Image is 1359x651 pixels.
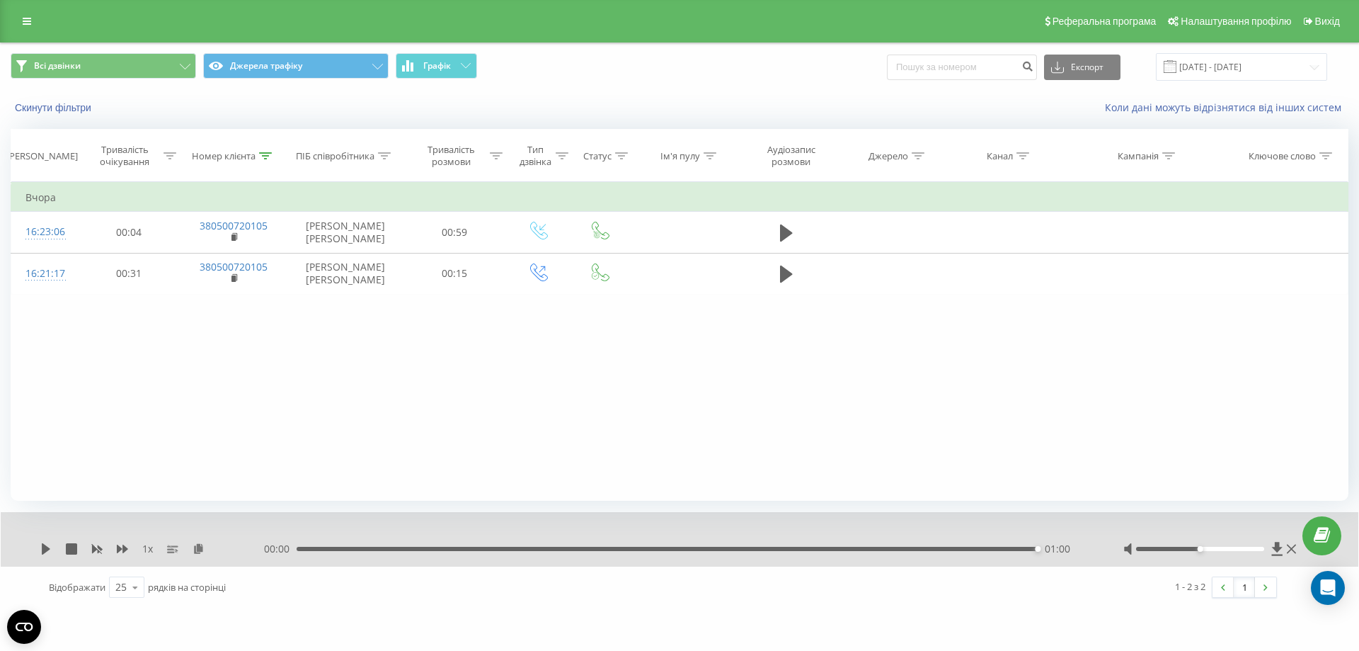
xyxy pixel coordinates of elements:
[25,218,63,246] div: 16:23:06
[11,183,1348,212] td: Вчора
[200,260,268,273] a: 380500720105
[887,55,1037,80] input: Пошук за номером
[192,150,256,162] div: Номер клієнта
[11,53,196,79] button: Всі дзвінки
[6,150,78,162] div: [PERSON_NAME]
[987,150,1013,162] div: Канал
[1175,579,1205,594] div: 1 - 2 з 2
[1053,16,1157,27] span: Реферальна програма
[583,150,612,162] div: Статус
[203,53,389,79] button: Джерела трафіку
[1249,150,1316,162] div: Ключове слово
[115,580,127,594] div: 25
[403,253,506,294] td: 00:15
[415,144,486,168] div: Тривалість розмови
[1044,55,1120,80] button: Експорт
[1181,16,1291,27] span: Налаштування профілю
[660,150,700,162] div: Ім'я пулу
[34,60,81,72] span: Всі дзвінки
[25,260,63,288] div: 16:21:17
[1105,101,1348,114] a: Коли дані можуть відрізнятися вiд інших систем
[1311,571,1345,605] div: Open Intercom Messenger
[287,212,403,253] td: [PERSON_NAME] [PERSON_NAME]
[1197,546,1203,552] div: Accessibility label
[11,101,98,114] button: Скинути фільтри
[1234,577,1255,597] a: 1
[148,581,226,594] span: рядків на сторінці
[264,542,297,556] span: 00:00
[868,150,908,162] div: Джерело
[287,253,403,294] td: [PERSON_NAME] [PERSON_NAME]
[750,144,832,168] div: Аудіозапис розмови
[7,610,41,644] button: Open CMP widget
[1045,542,1070,556] span: 01:00
[77,253,180,294] td: 00:31
[200,219,268,232] a: 380500720105
[403,212,506,253] td: 00:59
[1315,16,1340,27] span: Вихід
[49,581,105,594] span: Відображати
[90,144,161,168] div: Тривалість очікування
[423,61,451,71] span: Графік
[296,150,374,162] div: ПІБ співробітника
[1035,546,1040,552] div: Accessibility label
[142,542,153,556] span: 1 x
[519,144,552,168] div: Тип дзвінка
[396,53,477,79] button: Графік
[77,212,180,253] td: 00:04
[1118,150,1159,162] div: Кампанія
